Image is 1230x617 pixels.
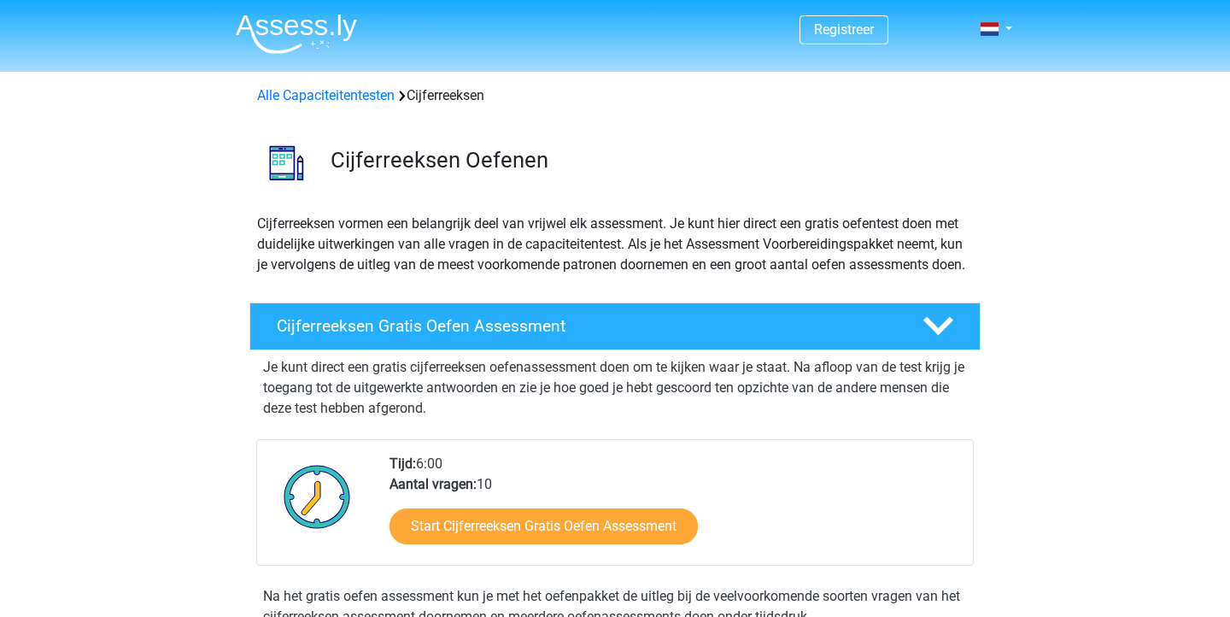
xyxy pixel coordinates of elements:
p: Cijferreeksen vormen een belangrijk deel van vrijwel elk assessment. Je kunt hier direct een grat... [257,214,973,275]
a: Start Cijferreeksen Gratis Oefen Assessment [389,508,698,544]
img: Klok [274,454,360,539]
img: cijferreeksen [250,126,323,199]
h3: Cijferreeksen Oefenen [331,147,967,173]
b: Tijd: [389,455,416,472]
p: Je kunt direct een gratis cijferreeksen oefenassessment doen om te kijken waar je staat. Na afloo... [263,357,967,419]
a: Alle Capaciteitentesten [257,87,395,103]
div: 6:00 10 [377,454,972,565]
b: Aantal vragen: [389,476,477,492]
a: Registreer [814,21,874,38]
h4: Cijferreeksen Gratis Oefen Assessment [277,316,895,336]
a: Cijferreeksen Gratis Oefen Assessment [243,303,987,350]
img: Assessly [236,14,357,54]
div: Cijferreeksen [250,85,980,106]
